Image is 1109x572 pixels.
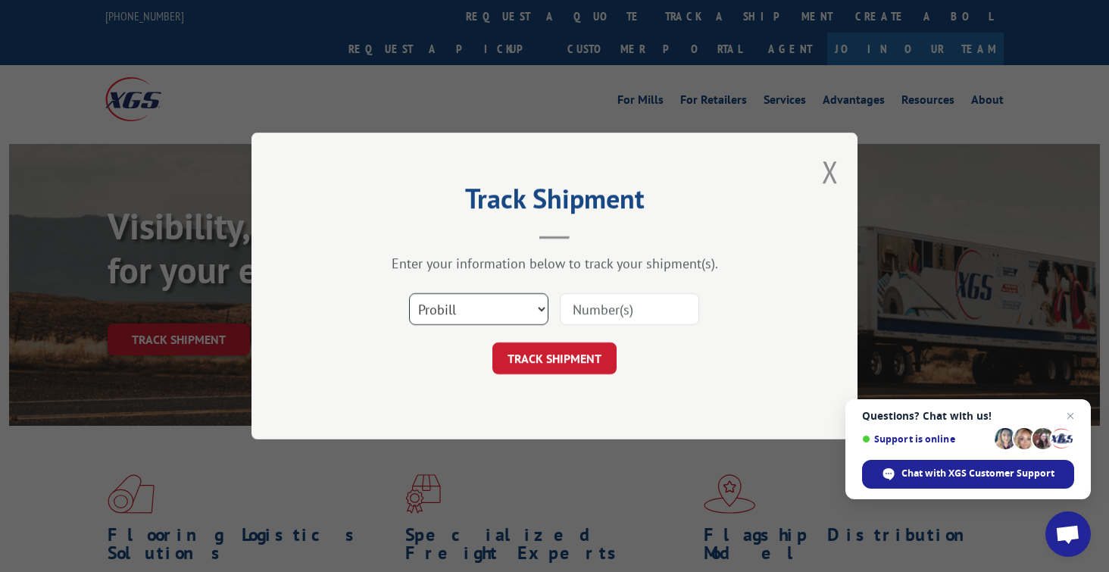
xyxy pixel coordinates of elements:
span: Support is online [862,433,989,445]
span: Close chat [1061,407,1079,425]
div: Chat with XGS Customer Support [862,460,1074,489]
button: TRACK SHIPMENT [492,342,617,374]
span: Questions? Chat with us! [862,410,1074,422]
h2: Track Shipment [327,188,782,217]
span: Chat with XGS Customer Support [901,467,1054,480]
button: Close modal [822,152,839,192]
input: Number(s) [560,293,699,325]
div: Open chat [1045,511,1091,557]
div: Enter your information below to track your shipment(s). [327,255,782,272]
